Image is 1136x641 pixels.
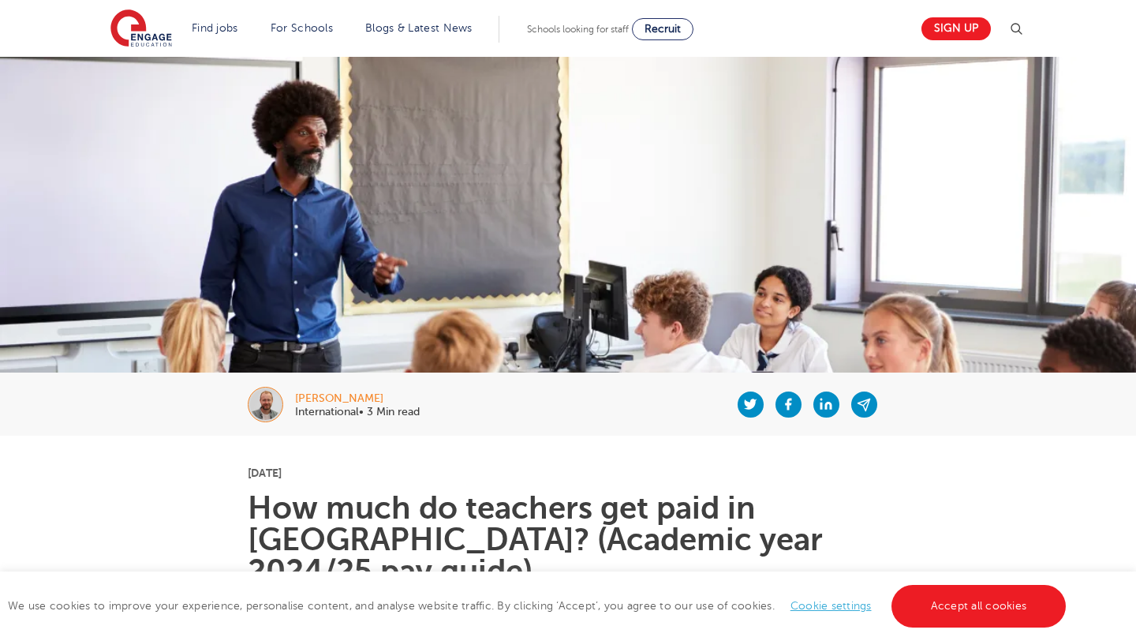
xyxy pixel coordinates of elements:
a: Blogs & Latest News [365,22,473,34]
a: For Schools [271,22,333,34]
h1: How much do teachers get paid in [GEOGRAPHIC_DATA]? (Academic year 2024/25 pay guide) [248,493,889,587]
a: Find jobs [192,22,238,34]
span: Recruit [645,23,681,35]
span: We use cookies to improve your experience, personalise content, and analyse website traffic. By c... [8,600,1070,612]
div: [PERSON_NAME] [295,393,420,404]
a: Sign up [921,17,991,40]
a: Accept all cookies [891,585,1067,628]
a: Recruit [632,18,693,40]
a: Cookie settings [790,600,872,612]
p: International• 3 Min read [295,407,420,418]
p: [DATE] [248,467,889,478]
img: Engage Education [110,9,172,49]
span: Schools looking for staff [527,24,629,35]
